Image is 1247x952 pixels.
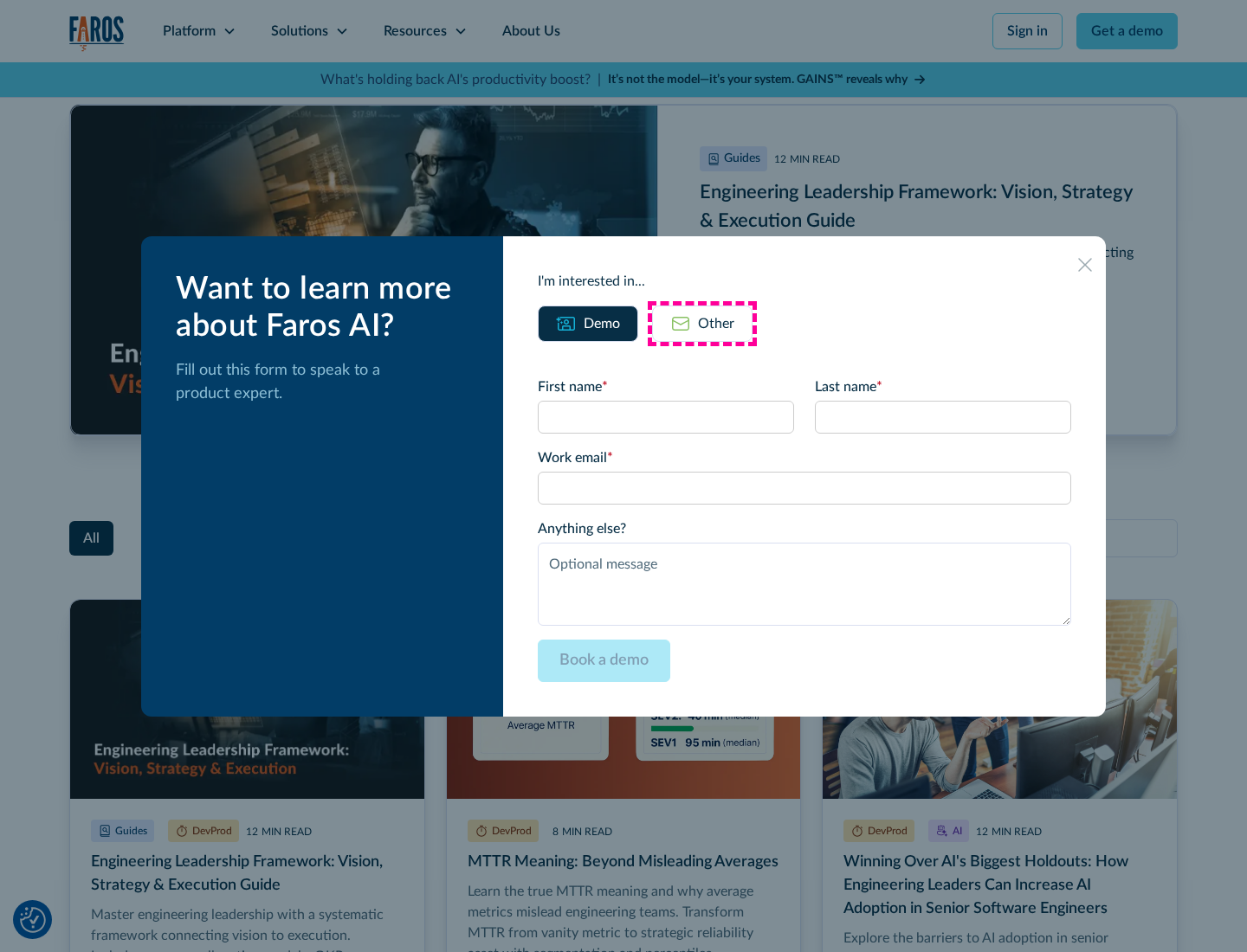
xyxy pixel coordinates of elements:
[538,376,794,397] label: First name
[176,271,475,345] div: Want to learn more about Faros AI?
[176,359,475,406] p: Fill out this form to speak to a product expert.
[584,313,620,334] div: Demo
[815,376,1071,397] label: Last name
[698,313,734,334] div: Other
[538,271,1071,292] div: I'm interested in...
[538,518,1071,539] label: Anything else?
[538,376,1071,682] form: Email Form
[538,640,670,682] input: Book a demo
[538,447,1071,468] label: Work email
